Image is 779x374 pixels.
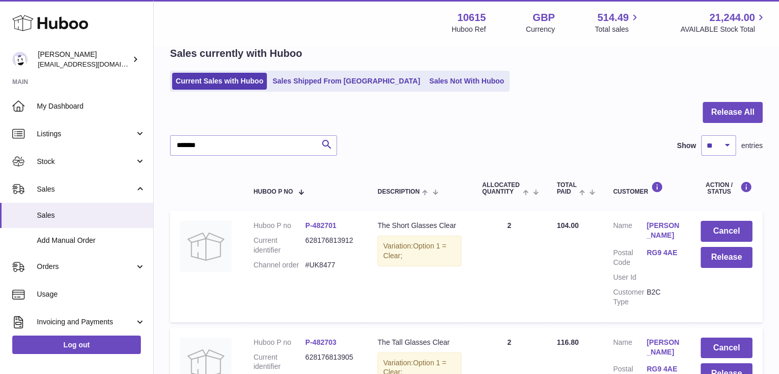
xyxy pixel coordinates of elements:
[305,338,336,346] a: P-482703
[377,338,461,347] div: The Tall Glasses Clear
[613,287,646,307] dt: Customer Type
[557,182,577,195] span: Total paid
[646,221,680,240] a: [PERSON_NAME]
[12,52,28,67] img: fulfillment@fable.com
[741,141,763,151] span: entries
[701,247,752,268] button: Release
[613,273,646,282] dt: User Id
[526,25,555,34] div: Currency
[703,102,763,123] button: Release All
[170,47,302,60] h2: Sales currently with Huboo
[305,352,357,372] dd: 628176813905
[680,11,767,34] a: 21,244.00 AVAILABLE Stock Total
[613,221,646,243] dt: Name
[254,221,305,231] dt: Huboo P no
[37,211,145,220] span: Sales
[305,221,336,230] a: P-482701
[377,189,419,195] span: Description
[37,289,145,299] span: Usage
[701,338,752,359] button: Cancel
[613,248,646,267] dt: Postal Code
[37,184,135,194] span: Sales
[38,50,130,69] div: [PERSON_NAME]
[457,11,486,25] strong: 10615
[269,73,424,90] a: Sales Shipped From [GEOGRAPHIC_DATA]
[37,317,135,327] span: Invoicing and Payments
[613,181,680,195] div: Customer
[37,236,145,245] span: Add Manual Order
[383,242,446,260] span: Option 1 = Clear;
[482,182,520,195] span: ALLOCATED Quantity
[595,25,640,34] span: Total sales
[377,221,461,231] div: The Short Glasses Clear
[646,248,680,258] a: RG9 4AE
[254,338,305,347] dt: Huboo P no
[37,129,135,139] span: Listings
[305,236,357,255] dd: 628176813912
[452,25,486,34] div: Huboo Ref
[533,11,555,25] strong: GBP
[254,260,305,270] dt: Channel order
[37,262,135,272] span: Orders
[709,11,755,25] span: 21,244.00
[646,338,680,357] a: [PERSON_NAME]
[172,73,267,90] a: Current Sales with Huboo
[557,338,579,346] span: 116.80
[701,181,752,195] div: Action / Status
[472,211,546,322] td: 2
[646,287,680,307] dd: B2C
[37,157,135,167] span: Stock
[180,221,231,272] img: no-photo.jpg
[37,101,145,111] span: My Dashboard
[254,352,305,372] dt: Current identifier
[377,236,461,266] div: Variation:
[677,141,696,151] label: Show
[701,221,752,242] button: Cancel
[557,221,579,230] span: 104.00
[595,11,640,34] a: 514.49 Total sales
[597,11,628,25] span: 514.49
[426,73,508,90] a: Sales Not With Huboo
[254,236,305,255] dt: Current identifier
[646,364,680,374] a: RG9 4AE
[38,60,151,68] span: [EMAIL_ADDRESS][DOMAIN_NAME]
[12,336,141,354] a: Log out
[680,25,767,34] span: AVAILABLE Stock Total
[254,189,293,195] span: Huboo P no
[305,260,357,270] dd: #UK8477
[613,338,646,360] dt: Name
